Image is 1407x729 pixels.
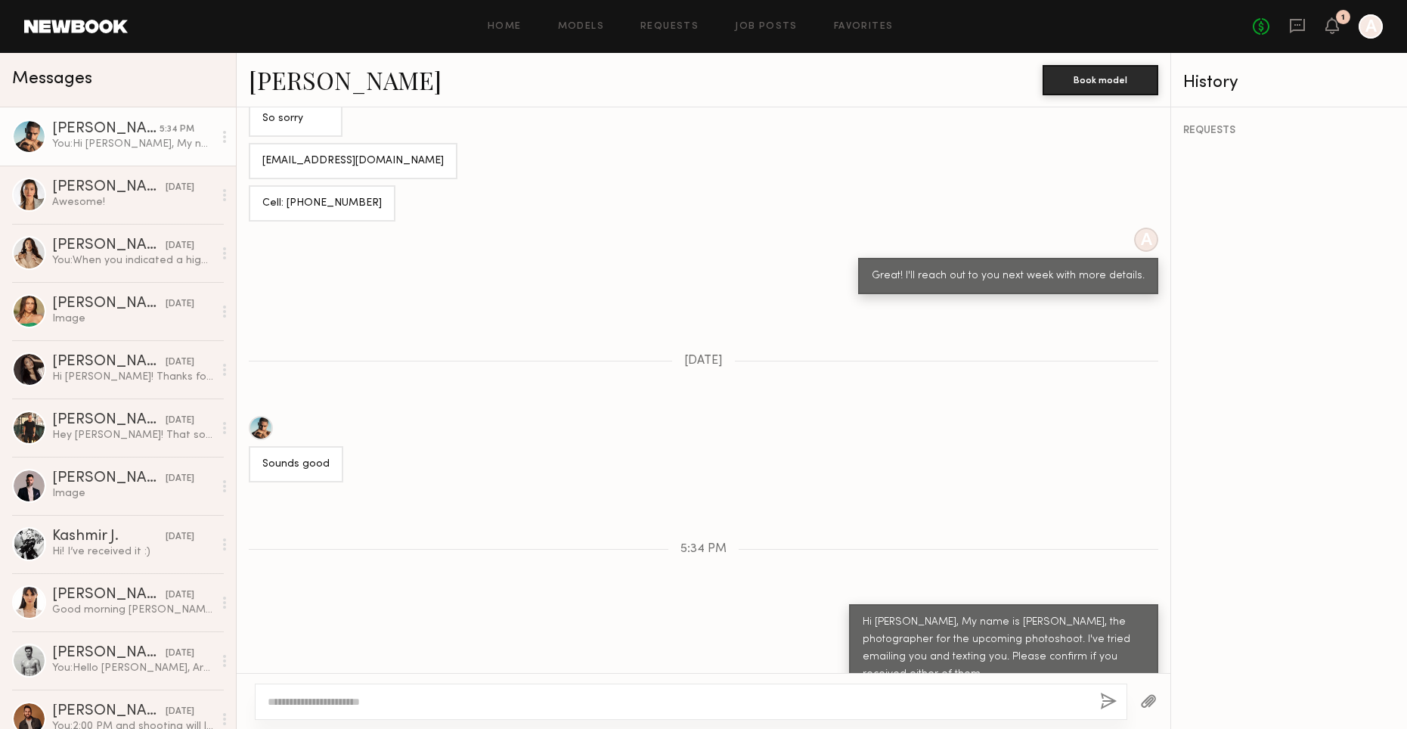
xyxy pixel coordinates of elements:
div: So sorry [262,110,329,128]
a: Models [558,22,604,32]
div: [DATE] [166,355,194,370]
div: [PERSON_NAME] [52,122,160,137]
a: Requests [640,22,699,32]
div: [PERSON_NAME] [52,296,166,312]
a: [PERSON_NAME] [249,64,442,96]
div: [PERSON_NAME] [52,238,166,253]
div: You: Hello [PERSON_NAME], Are you available for a restaurant photoshoot in [GEOGRAPHIC_DATA] on [... [52,661,213,675]
div: You: When you indicated a higher rate than we can pay, we reached out to other models and found a... [52,253,213,268]
a: Book model [1043,73,1158,85]
div: Hey [PERSON_NAME]! That sounds fun! I’m interested [52,428,213,442]
div: [DATE] [166,647,194,661]
div: You: Hi [PERSON_NAME], My name is [PERSON_NAME], the photographer for the upcoming photoshoot. I'... [52,137,213,151]
div: Hi [PERSON_NAME], My name is [PERSON_NAME], the photographer for the upcoming photoshoot. I've tr... [863,614,1145,684]
div: Hi [PERSON_NAME]! Thanks for reaching out, unfortunately I’m not available! x [52,370,213,384]
span: [DATE] [684,355,723,368]
div: [DATE] [166,239,194,253]
div: Cell: [PHONE_NUMBER] [262,195,382,212]
div: [DATE] [166,297,194,312]
span: Messages [12,70,92,88]
div: History [1183,74,1395,92]
div: Awesome! [52,195,213,209]
div: Hi! I’ve received it :) [52,544,213,559]
div: 5:34 PM [160,123,194,137]
div: [PERSON_NAME] [52,471,166,486]
a: Favorites [834,22,894,32]
a: A [1359,14,1383,39]
div: [DATE] [166,705,194,719]
div: Great! I'll reach out to you next week with more details. [872,268,1145,285]
div: [DATE] [166,530,194,544]
button: Book model [1043,65,1158,95]
div: [PERSON_NAME] [52,646,166,661]
div: [PERSON_NAME] [52,704,166,719]
div: [DATE] [166,181,194,195]
a: Home [488,22,522,32]
div: Image [52,312,213,326]
div: Image [52,486,213,501]
div: [PERSON_NAME] [52,180,166,195]
div: REQUESTS [1183,126,1395,136]
div: Kashmir J. [52,529,166,544]
div: [EMAIL_ADDRESS][DOMAIN_NAME] [262,153,444,170]
a: Job Posts [735,22,798,32]
div: [PERSON_NAME] [52,413,166,428]
div: Sounds good [262,456,330,473]
div: Good morning [PERSON_NAME], Absolutely, I’ll take care of that [DATE]. I’ll send the QR code to y... [52,603,213,617]
div: [PERSON_NAME] [52,588,166,603]
span: 5:34 PM [680,543,727,556]
div: [DATE] [166,414,194,428]
div: [DATE] [166,472,194,486]
div: [PERSON_NAME] [52,355,166,370]
div: 1 [1341,14,1345,22]
div: [DATE] [166,588,194,603]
